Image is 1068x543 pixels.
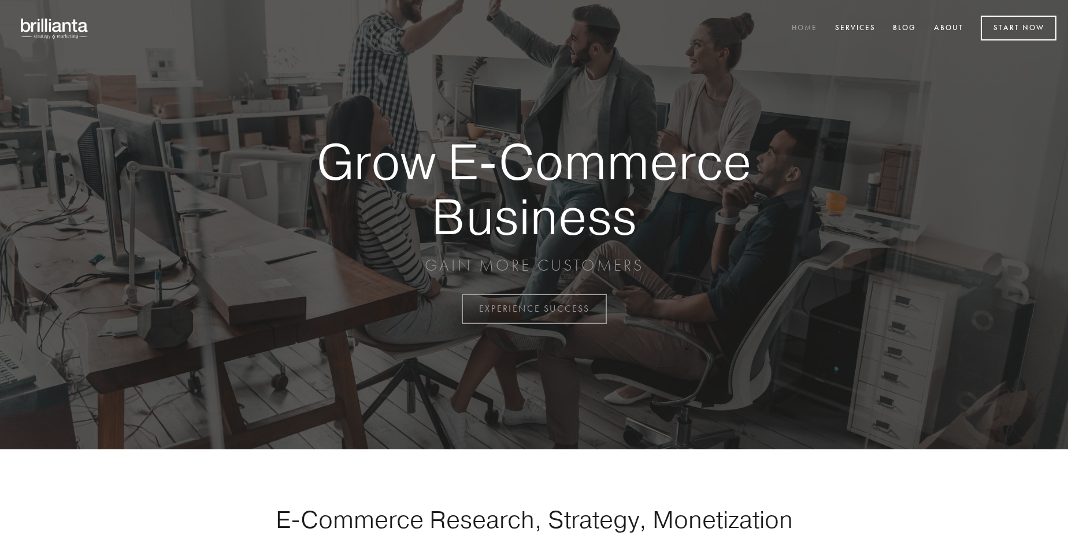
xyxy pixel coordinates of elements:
strong: Grow E-Commerce Business [276,134,792,243]
a: Blog [885,19,924,38]
a: EXPERIENCE SUCCESS [462,294,607,324]
a: Home [784,19,825,38]
p: GAIN MORE CUSTOMERS [276,255,792,276]
a: About [926,19,971,38]
h1: E-Commerce Research, Strategy, Monetization [239,505,829,534]
a: Services [828,19,883,38]
a: Start Now [981,16,1056,40]
img: brillianta - research, strategy, marketing [12,12,98,45]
